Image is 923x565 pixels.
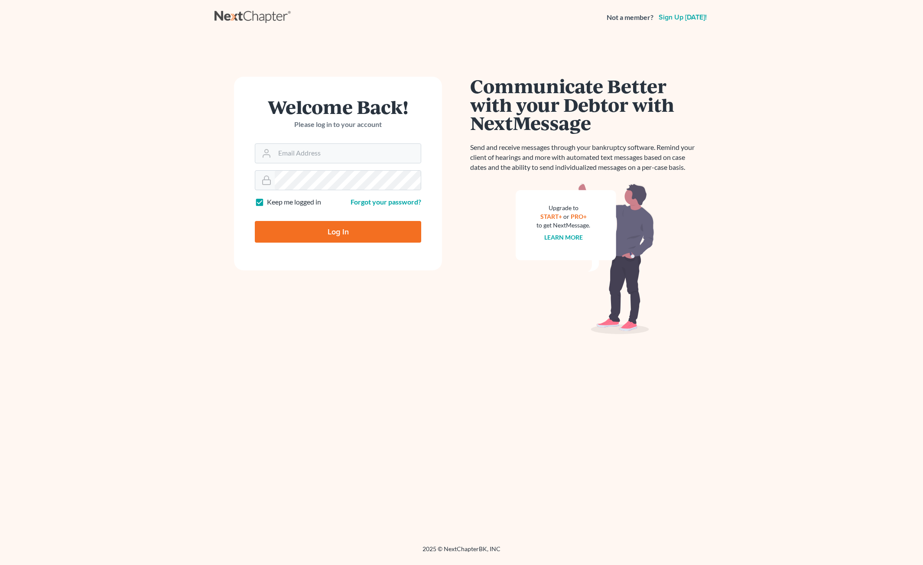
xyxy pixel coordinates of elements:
h1: Welcome Back! [255,97,421,116]
a: Forgot your password? [351,198,421,206]
label: Keep me logged in [267,197,321,207]
div: 2025 © NextChapterBK, INC [214,545,708,560]
a: START+ [540,213,562,220]
a: Learn more [544,234,583,241]
div: Upgrade to [536,204,590,212]
strong: Not a member? [607,13,653,23]
p: Send and receive messages through your bankruptcy software. Remind your client of hearings and mo... [470,143,700,172]
a: PRO+ [571,213,587,220]
input: Log In [255,221,421,243]
input: Email Address [275,144,421,163]
h1: Communicate Better with your Debtor with NextMessage [470,77,700,132]
img: nextmessage_bg-59042aed3d76b12b5cd301f8e5b87938c9018125f34e5fa2b7a6b67550977c72.svg [516,183,654,334]
div: to get NextMessage. [536,221,590,230]
p: Please log in to your account [255,120,421,130]
a: Sign up [DATE]! [657,14,708,21]
span: or [563,213,569,220]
